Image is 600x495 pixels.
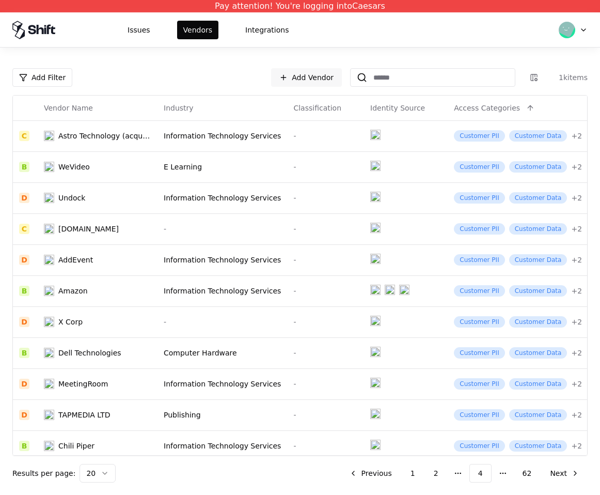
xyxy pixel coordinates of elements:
[121,21,156,39] button: Issues
[293,379,358,389] div: -
[44,224,54,234] img: cloudduplicatefinder.com
[44,348,54,358] img: Dell Technologies
[58,286,88,296] div: Amazon
[571,348,582,358] button: +2
[370,378,381,388] img: entra.microsoft.com
[509,409,567,421] div: Customer Data
[19,162,29,172] div: B
[509,223,567,235] div: Customer Data
[385,285,395,295] img: microsoft365.com
[293,224,358,234] div: -
[164,379,281,389] div: Information Technology Services
[164,103,194,113] div: Industry
[19,286,29,296] div: B
[58,410,110,420] div: TAPMEDIA LTD
[571,379,582,389] button: +2
[293,348,358,358] div: -
[454,378,504,390] div: Customer PII
[164,441,281,451] div: Information Technology Services
[44,286,54,296] img: Amazon
[454,440,504,452] div: Customer PII
[571,410,582,420] button: +2
[454,103,520,113] div: Access Categories
[12,68,72,87] button: Add Filter
[12,468,75,478] p: Results per page:
[19,255,29,265] div: D
[58,255,93,265] div: AddEvent
[58,131,151,141] div: Astro Technology (acquired by Slack)
[571,193,582,203] div: + 2
[571,379,582,389] div: + 2
[19,131,29,141] div: C
[370,440,381,450] img: entra.microsoft.com
[454,254,504,266] div: Customer PII
[370,130,381,140] img: entra.microsoft.com
[44,255,54,265] img: AddEvent
[58,379,108,389] div: MeetingRoom
[44,317,54,327] img: X Corp
[509,161,567,173] div: Customer Data
[571,348,582,358] div: + 2
[509,378,567,390] div: Customer Data
[19,379,29,389] div: D
[571,286,582,296] button: +2
[454,223,504,235] div: Customer PII
[58,193,85,203] div: Undock
[164,224,281,234] div: -
[293,441,358,451] div: -
[454,285,504,297] div: Customer PII
[370,285,381,295] img: entra.microsoft.com
[454,347,504,359] div: Customer PII
[370,223,381,233] img: entra.microsoft.com
[19,441,29,451] div: B
[571,255,582,265] button: +2
[271,68,342,87] a: Add Vendor
[293,317,358,327] div: -
[509,440,567,452] div: Customer Data
[58,162,90,172] div: WeVideo
[509,347,567,359] div: Customer Data
[19,410,29,420] div: D
[44,162,54,172] img: WeVideo
[293,103,341,113] div: Classification
[571,317,582,327] div: + 2
[293,162,358,172] div: -
[370,347,381,357] img: entra.microsoft.com
[425,464,447,483] button: 2
[370,103,425,113] div: Identity Source
[454,192,504,204] div: Customer PII
[454,316,504,328] div: Customer PII
[454,130,504,142] div: Customer PII
[44,193,54,203] img: Undock
[19,317,29,327] div: D
[509,192,567,204] div: Customer Data
[454,409,504,421] div: Customer PII
[293,193,358,203] div: -
[58,348,121,358] div: Dell Technologies
[399,285,409,295] img: okta.com
[164,286,281,296] div: Information Technology Services
[571,224,582,234] div: + 2
[58,224,119,234] div: [DOMAIN_NAME]
[44,103,93,113] div: Vendor Name
[164,317,281,327] div: -
[571,193,582,203] button: +2
[370,161,381,171] img: entra.microsoft.com
[571,162,582,172] div: + 2
[19,224,29,234] div: C
[402,464,423,483] button: 1
[44,379,54,389] img: meetingRoom
[19,348,29,358] div: B
[293,131,358,141] div: -
[469,464,492,483] button: 4
[177,21,218,39] button: Vendors
[454,161,504,173] div: Customer PII
[19,193,29,203] div: D
[293,410,358,420] div: -
[571,255,582,265] div: + 2
[164,131,281,141] div: Information Technology Services
[239,21,295,39] button: Integrations
[370,409,381,419] img: entra.microsoft.com
[542,464,588,483] button: Next
[571,410,582,420] div: + 2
